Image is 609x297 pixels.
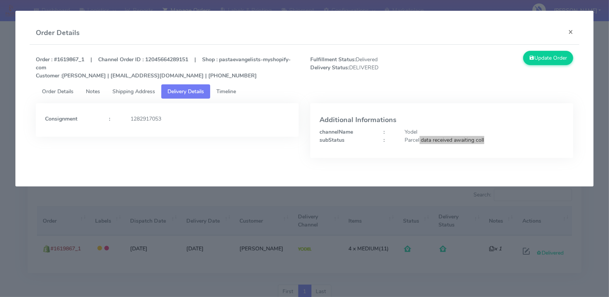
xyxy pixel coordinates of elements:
[399,128,570,136] div: Yodel
[112,88,155,95] span: Shipping Address
[383,128,385,136] strong: :
[42,88,74,95] span: Order Details
[86,88,100,95] span: Notes
[310,56,356,63] strong: Fulfillment Status:
[167,88,204,95] span: Delivery Details
[399,136,570,144] div: Parcel data received awaiting coll
[523,51,573,65] button: Update Order
[562,22,579,42] button: Close
[320,128,353,136] strong: channelName
[36,56,291,79] strong: Order : #1619867_1 | Channel Order ID : 12045664289151 | Shop : pastaevangelists-myshopify-com [P...
[320,116,564,124] h4: Additional Informations
[320,136,345,144] strong: subStatus
[125,115,295,123] div: 1282917053
[216,88,236,95] span: Timeline
[45,115,77,122] strong: Consignment
[109,115,110,122] strong: :
[36,84,573,99] ul: Tabs
[310,64,349,71] strong: Delivery Status:
[304,55,442,80] span: Delivered DELIVERED
[36,28,80,38] h4: Order Details
[383,136,385,144] strong: :
[36,72,62,79] strong: Customer :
